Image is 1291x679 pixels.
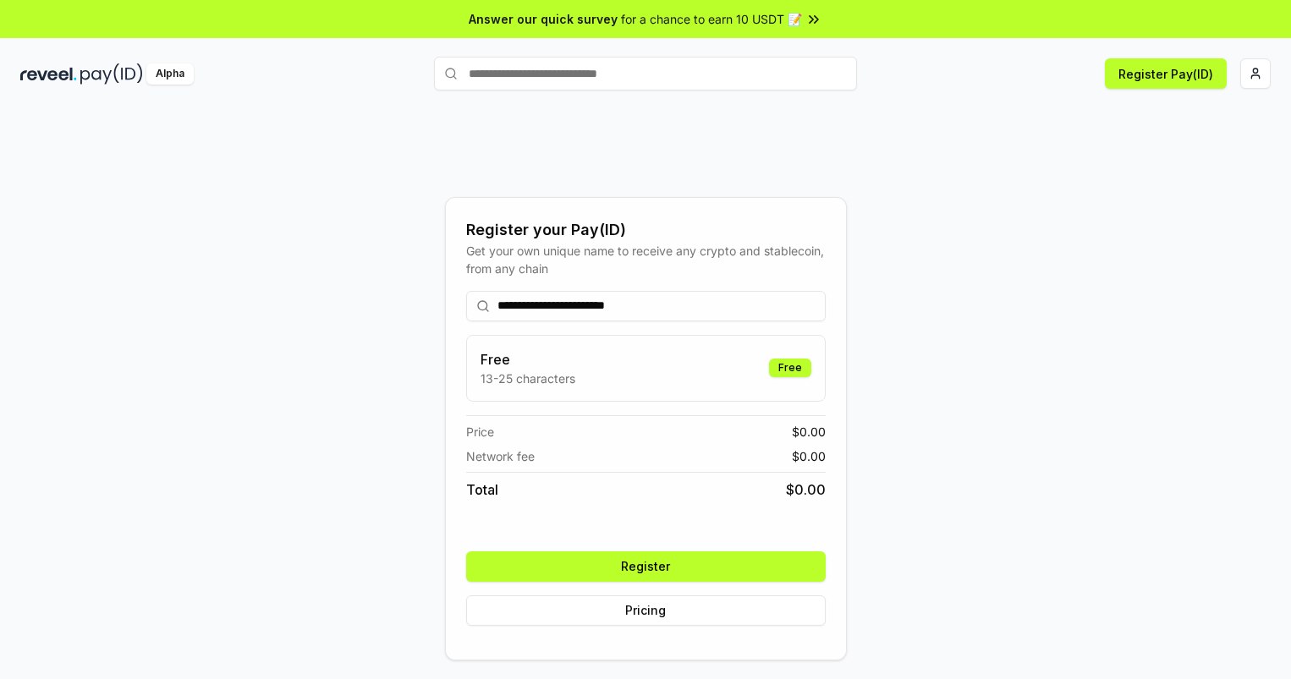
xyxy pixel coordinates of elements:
[146,63,194,85] div: Alpha
[792,423,826,441] span: $ 0.00
[466,447,535,465] span: Network fee
[80,63,143,85] img: pay_id
[769,359,811,377] div: Free
[466,423,494,441] span: Price
[466,479,498,500] span: Total
[621,10,802,28] span: for a chance to earn 10 USDT 📝
[792,447,826,465] span: $ 0.00
[466,242,826,277] div: Get your own unique name to receive any crypto and stablecoin, from any chain
[466,551,826,582] button: Register
[20,63,77,85] img: reveel_dark
[469,10,618,28] span: Answer our quick survey
[466,595,826,626] button: Pricing
[481,370,575,387] p: 13-25 characters
[786,479,826,500] span: $ 0.00
[1105,58,1227,89] button: Register Pay(ID)
[481,349,575,370] h3: Free
[466,218,826,242] div: Register your Pay(ID)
